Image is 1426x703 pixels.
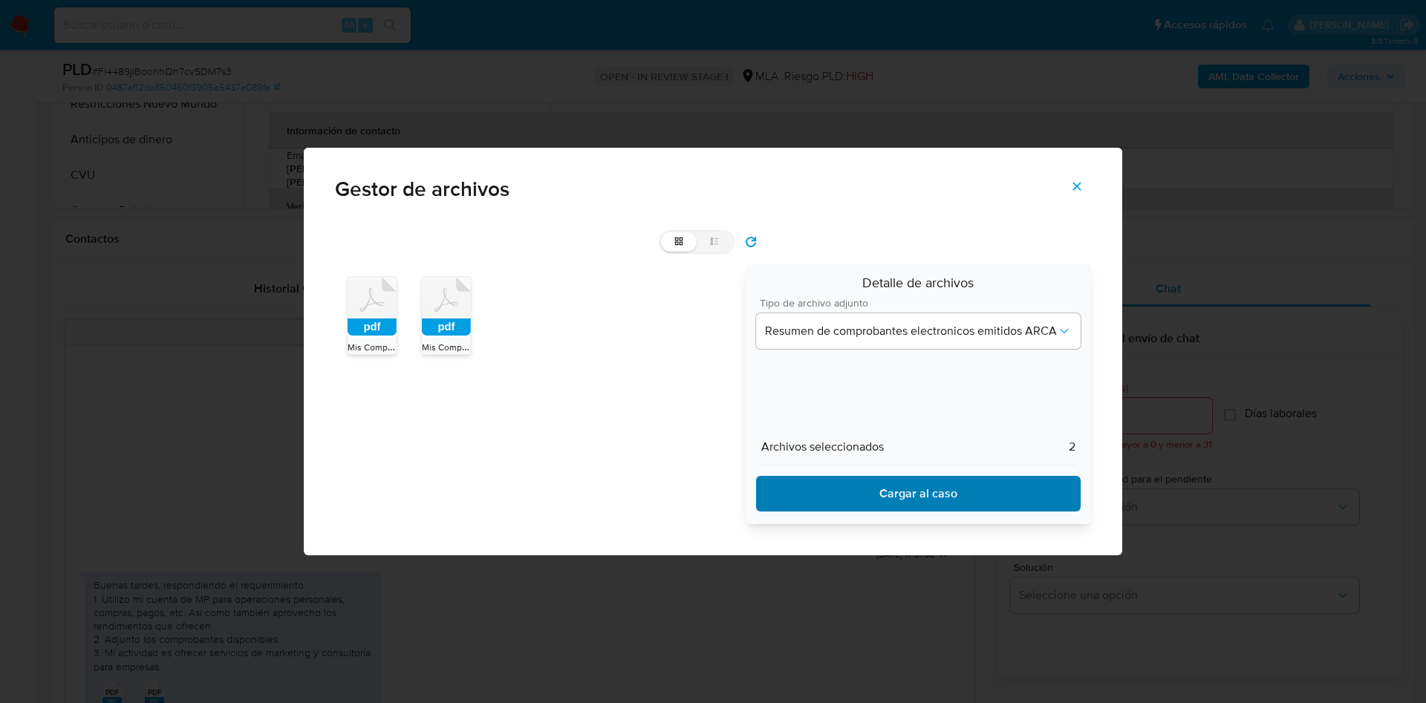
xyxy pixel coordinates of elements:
[760,298,1084,308] span: Tipo de archivo adjunto
[756,313,1081,349] button: document types
[335,179,1091,200] span: Gestor de archivos
[1051,169,1103,204] button: Cerrar
[756,476,1081,511] button: Descargar
[735,230,767,254] button: refresh
[1069,439,1075,454] span: 2
[775,477,1061,510] span: Cargar al caso
[421,276,472,355] div: pdfMis Comprobantes Emitidos - CUIT 20345125729 (1).pdf
[347,276,397,355] div: pdfMis Comprobantes Emitidos - CUIT 20345125729.pdf
[765,324,1057,339] span: Resumen de comprobantes electronicos emitidos ARCA
[348,339,559,354] span: Mis Comprobantes Emitidos - CUIT 20345125729.pdf
[756,275,1081,298] span: Detalle de archivos
[761,439,884,454] span: Archivos seleccionados
[422,339,642,354] span: Mis Comprobantes Emitidos - CUIT 20345125729 (1).pdf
